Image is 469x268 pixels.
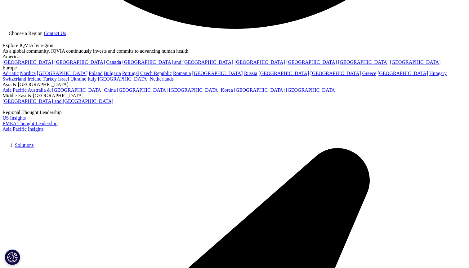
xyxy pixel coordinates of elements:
a: Solutions [15,143,33,148]
a: Contact Us [44,31,66,36]
a: Israel [58,76,69,81]
a: Australia & [GEOGRAPHIC_DATA] [28,87,103,93]
a: US Insights [2,115,26,121]
a: [GEOGRAPHIC_DATA] and [GEOGRAPHIC_DATA] [2,99,113,104]
a: [GEOGRAPHIC_DATA] [234,59,285,65]
a: [GEOGRAPHIC_DATA] [258,71,309,76]
a: Bulgaria [104,71,121,76]
a: Italy [87,76,96,81]
span: Choose a Region [9,31,42,36]
a: [GEOGRAPHIC_DATA] [377,71,428,76]
a: [GEOGRAPHIC_DATA] [286,59,337,65]
a: Czech Republic [140,71,172,76]
a: Portugal [122,71,139,76]
a: EMEA Thought Leadership [2,121,57,126]
a: Hungary [429,71,447,76]
a: Greece [362,71,376,76]
a: Ireland [27,76,41,81]
div: Americas [2,54,467,59]
a: Asia Pacific Insights [2,126,43,132]
a: [GEOGRAPHIC_DATA] [338,59,389,65]
a: China [104,87,116,93]
a: Korea [221,87,233,93]
a: [GEOGRAPHIC_DATA] [98,76,148,81]
a: Canada [106,59,121,65]
a: Romania [173,71,191,76]
div: Europe [2,65,467,71]
a: [GEOGRAPHIC_DATA] [390,59,440,65]
div: Explore IQVIA by region [2,43,467,48]
div: Middle East & [GEOGRAPHIC_DATA] [2,93,467,99]
a: [GEOGRAPHIC_DATA] [2,59,53,65]
a: Poland [89,71,102,76]
div: Asia & [GEOGRAPHIC_DATA] [2,82,467,87]
a: [GEOGRAPHIC_DATA] [37,71,87,76]
div: Regional Thought Leadership [2,110,467,115]
a: [GEOGRAPHIC_DATA] [54,59,105,65]
a: [GEOGRAPHIC_DATA] [234,87,285,93]
a: [GEOGRAPHIC_DATA] [192,71,243,76]
a: [GEOGRAPHIC_DATA] and [GEOGRAPHIC_DATA] [122,59,233,65]
button: Cookie - indstillinger [5,249,20,265]
a: Adriatic [2,71,19,76]
a: Switzerland [2,76,26,81]
a: Turkey [42,76,57,81]
a: Asia Pacific [2,87,27,93]
a: Russia [244,71,257,76]
a: [GEOGRAPHIC_DATA] [310,71,361,76]
a: Ukraine [70,76,87,81]
div: As a global community, IQVIA continuously invests and commits to advancing human health. [2,48,467,54]
a: [GEOGRAPHIC_DATA] [117,87,167,93]
a: Nordics [20,71,36,76]
a: Netherlands [150,76,174,81]
a: [GEOGRAPHIC_DATA] [286,87,337,93]
a: [GEOGRAPHIC_DATA] [169,87,220,93]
